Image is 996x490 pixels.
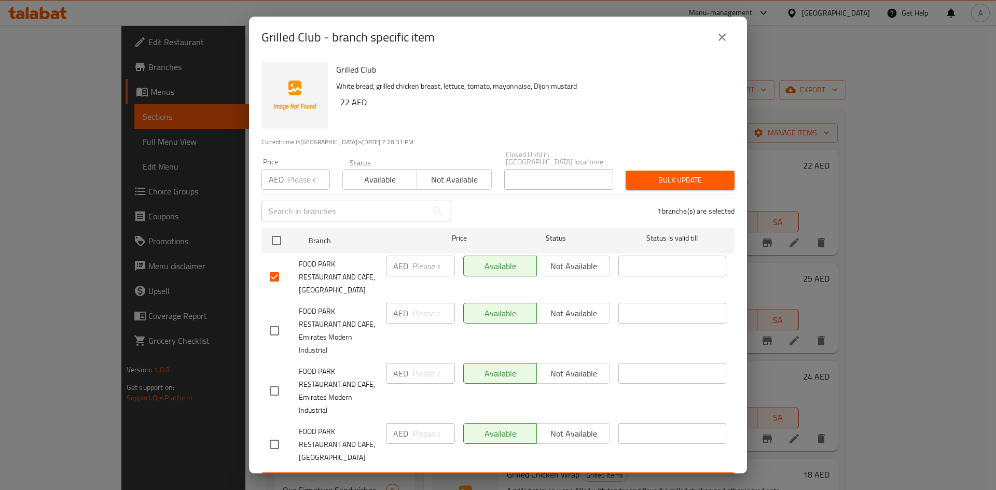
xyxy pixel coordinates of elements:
[657,206,735,216] p: 1 branche(s) are selected
[336,62,726,77] h6: Grilled Club
[299,305,378,357] span: FOOD PARK RESTAURANT AND CAFE, Emirates Modern Industrial
[417,169,491,190] button: Not available
[342,169,417,190] button: Available
[261,62,328,129] img: Grilled Club
[421,172,487,187] span: Not available
[336,80,726,93] p: White bread, grilled chicken breast, lettuce, tomato, mayonnaise, Dijon mustard
[261,137,735,147] p: Current time in [GEOGRAPHIC_DATA] is [DATE] 7:28:31 PM
[634,174,726,187] span: Bulk update
[502,232,610,245] span: Status
[412,363,455,384] input: Please enter price
[299,258,378,297] span: FOOD PARK RESTAURANT AND CAFE, [GEOGRAPHIC_DATA]
[393,260,408,272] p: AED
[299,425,378,464] span: FOOD PARK RESTAURANT AND CAFE, [GEOGRAPHIC_DATA]
[626,171,735,190] button: Bulk update
[393,367,408,380] p: AED
[541,259,606,274] span: Not available
[468,259,533,274] span: Available
[710,25,735,50] button: close
[340,95,726,109] h6: 22 AED
[288,169,330,190] input: Please enter price
[618,232,726,245] span: Status is valid till
[412,423,455,444] input: Please enter price
[269,173,284,186] p: AED
[412,303,455,324] input: Please enter price
[425,232,494,245] span: Price
[393,307,408,319] p: AED
[261,29,435,46] h2: Grilled Club - branch specific item
[412,256,455,276] input: Please enter price
[309,234,417,247] span: Branch
[299,365,378,417] span: FOOD PARK RESTAURANT AND CAFE, Emirates Modern Industrial
[393,427,408,440] p: AED
[347,172,413,187] span: Available
[536,256,610,276] button: Not available
[463,256,537,276] button: Available
[261,201,427,221] input: Search in branches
